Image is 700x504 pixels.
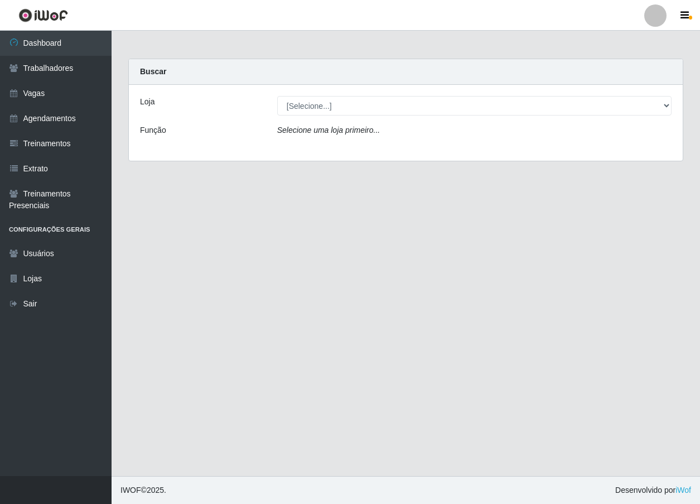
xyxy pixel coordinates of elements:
span: Desenvolvido por [615,484,691,496]
span: IWOF [120,486,141,495]
span: © 2025 . [120,484,166,496]
a: iWof [675,486,691,495]
label: Loja [140,96,155,108]
img: CoreUI Logo [18,8,68,22]
i: Selecione uma loja primeiro... [277,126,380,135]
strong: Buscar [140,67,166,76]
label: Função [140,124,166,136]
